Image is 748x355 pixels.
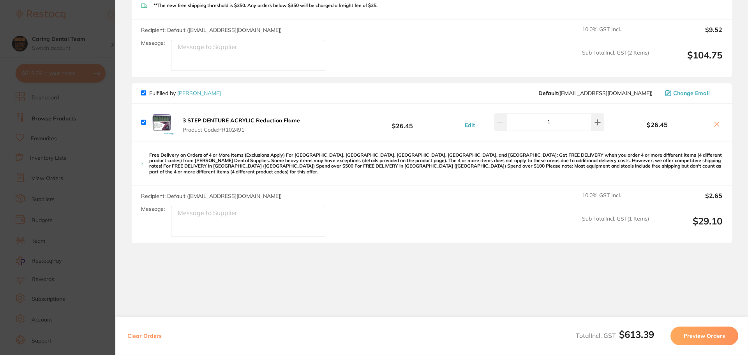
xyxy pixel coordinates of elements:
[344,115,460,129] b: $26.45
[183,117,300,124] b: 3 STEP DENTURE ACRYLIC Reduction Flame
[670,327,738,345] button: Preview Orders
[125,327,164,345] button: Clear Orders
[538,90,558,97] b: Default
[663,90,722,97] button: Change Email
[538,90,653,96] span: save@adamdental.com.au
[582,192,649,209] span: 10.0 % GST Incl.
[177,90,221,97] a: [PERSON_NAME]
[655,49,722,71] output: $104.75
[655,192,722,209] output: $2.65
[655,26,722,43] output: $9.52
[141,26,282,34] span: Recipient: Default ( [EMAIL_ADDRESS][DOMAIN_NAME] )
[149,152,722,175] p: Free Delivery on Orders of 4 or More Items (Exclusions Apply) For [GEOGRAPHIC_DATA], [GEOGRAPHIC_...
[141,40,165,46] label: Message:
[180,117,302,133] button: 3 STEP DENTURE ACRYLIC Reduction Flame Product Code:PR102491
[576,332,654,339] span: Total Incl. GST
[149,110,174,135] img: dWl6MHFhdA
[655,215,722,237] output: $29.10
[141,193,282,200] span: Recipient: Default ( [EMAIL_ADDRESS][DOMAIN_NAME] )
[582,26,649,43] span: 10.0 % GST Incl.
[153,3,378,8] p: **The new free shipping threshold is $350. Any orders below $350 will be charged a freight fee of...
[582,49,649,71] span: Sub Total Incl. GST ( 2 Items)
[149,90,221,96] p: Fulfilled by
[462,122,477,129] button: Edit
[673,90,710,96] span: Change Email
[619,329,654,340] b: $613.39
[183,127,300,133] span: Product Code: PR102491
[582,215,649,237] span: Sub Total Incl. GST ( 1 Items)
[606,121,708,128] b: $26.45
[141,206,165,212] label: Message:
